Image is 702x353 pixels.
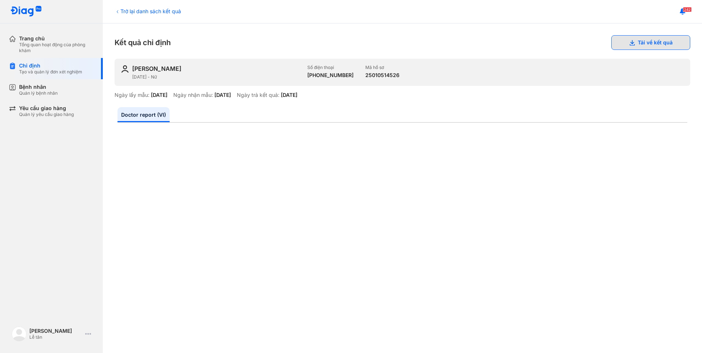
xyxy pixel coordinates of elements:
[19,42,94,54] div: Tổng quan hoạt động của phòng khám
[19,90,58,96] div: Quản lý bệnh nhân
[19,84,58,90] div: Bệnh nhân
[214,92,231,98] div: [DATE]
[10,6,42,17] img: logo
[29,334,82,340] div: Lễ tân
[19,62,82,69] div: Chỉ định
[151,92,167,98] div: [DATE]
[19,112,74,117] div: Quản lý yêu cầu giao hàng
[683,7,692,12] span: 242
[611,35,690,50] button: Tải về kết quả
[132,65,181,73] div: [PERSON_NAME]
[307,72,354,79] div: [PHONE_NUMBER]
[19,69,82,75] div: Tạo và quản lý đơn xét nghiệm
[237,92,279,98] div: Ngày trả kết quả:
[365,65,399,70] div: Mã hồ sơ
[29,328,82,334] div: [PERSON_NAME]
[115,92,149,98] div: Ngày lấy mẫu:
[117,107,170,122] a: Doctor report (VI)
[115,35,690,50] div: Kết quả chỉ định
[19,105,74,112] div: Yêu cầu giao hàng
[132,74,301,80] div: [DATE] - Nữ
[173,92,213,98] div: Ngày nhận mẫu:
[307,65,354,70] div: Số điện thoại
[19,35,94,42] div: Trang chủ
[365,72,399,79] div: 25010514526
[281,92,297,98] div: [DATE]
[115,7,181,15] div: Trở lại danh sách kết quả
[12,327,26,341] img: logo
[120,65,129,73] img: user-icon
